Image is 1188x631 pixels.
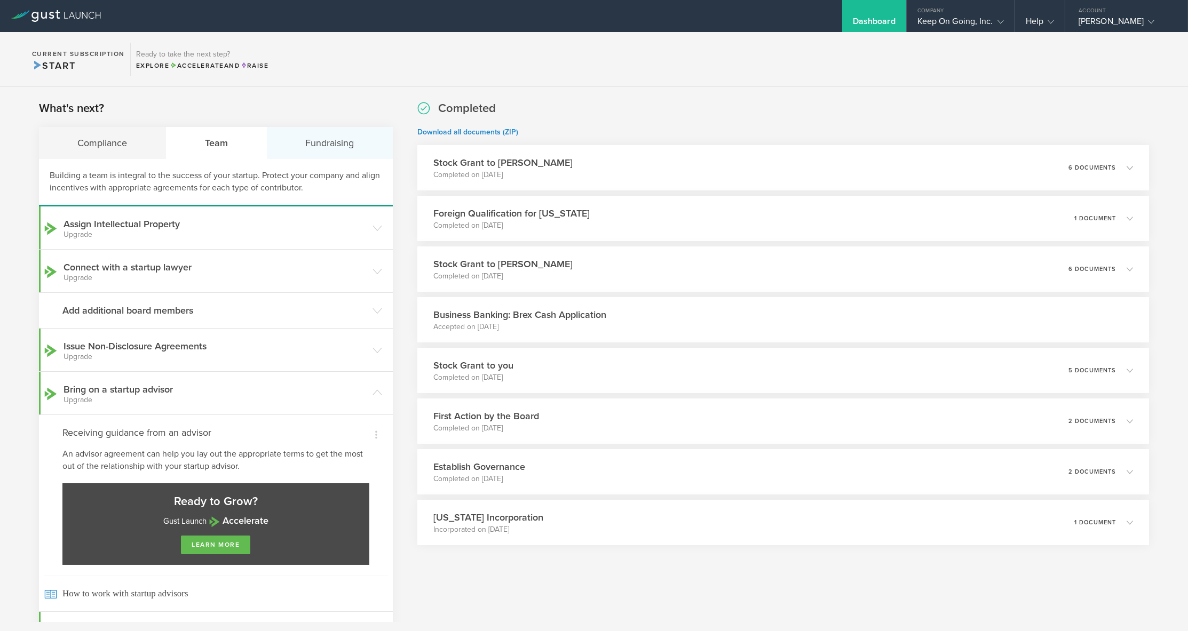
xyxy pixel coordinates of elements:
[433,423,539,434] p: Completed on [DATE]
[917,16,1004,32] div: Keep On Going, Inc.
[1068,266,1116,272] p: 6 documents
[1079,16,1169,32] div: [PERSON_NAME]
[73,494,359,509] h3: Ready to Grow?
[64,396,367,404] small: Upgrade
[433,170,573,180] p: Completed on [DATE]
[44,576,387,611] span: How to work with startup advisors
[433,524,543,535] p: Incorporated on [DATE]
[32,60,75,71] span: Start
[136,61,268,70] div: Explore
[433,474,525,484] p: Completed on [DATE]
[39,127,167,159] div: Compliance
[433,372,513,383] p: Completed on [DATE]
[64,353,367,361] small: Upgrade
[64,231,367,238] small: Upgrade
[170,62,241,69] span: and
[1068,165,1116,171] p: 6 documents
[417,127,518,137] a: Download all documents (ZIP)
[1068,368,1116,373] p: 5 documents
[170,62,224,69] span: Accelerate
[433,510,543,524] h3: [US_STATE] Incorporation
[39,576,393,611] a: How to work with startup advisors
[62,426,369,440] h4: Receiving guidance from an advisor
[433,358,513,372] h3: Stock Grant to you
[433,322,606,332] p: Accepted on [DATE]
[433,156,573,170] h3: Stock Grant to [PERSON_NAME]
[1068,418,1116,424] p: 2 documents
[130,43,274,76] div: Ready to take the next step?ExploreAccelerateandRaise
[853,16,896,32] div: Dashboard
[167,127,267,159] div: Team
[136,51,268,58] h3: Ready to take the next step?
[267,127,393,159] div: Fundraising
[64,217,367,238] h3: Assign Intellectual Property
[433,220,590,231] p: Completed on [DATE]
[433,308,606,322] h3: Business Banking: Brex Cash Application
[62,448,369,473] p: An advisor agreement can help you lay out the appropriate terms to get the most out of the relati...
[1135,580,1188,631] iframe: Chat Widget
[181,536,250,554] a: learn more
[433,257,573,271] h3: Stock Grant to [PERSON_NAME]
[64,339,367,361] h3: Issue Non-Disclosure Agreements
[1074,215,1116,221] p: 1 document
[438,101,496,116] h2: Completed
[223,515,268,526] strong: Accelerate
[433,460,525,474] h3: Establish Governance
[433,409,539,423] h3: First Action by the Board
[1074,520,1116,525] p: 1 document
[62,303,367,317] h3: Add additional board members
[32,51,125,57] h2: Current Subscription
[240,62,268,69] span: Raise
[39,101,104,116] h2: What's next?
[64,260,367,282] h3: Connect with a startup lawyer
[64,274,367,282] small: Upgrade
[1068,469,1116,475] p: 2 documents
[73,515,359,528] p: Gust Launch
[433,271,573,282] p: Completed on [DATE]
[433,206,590,220] h3: Foreign Qualification for [US_STATE]
[1026,16,1054,32] div: Help
[39,159,393,206] div: Building a team is integral to the success of your startup. Protect your company and align incent...
[64,382,367,404] h3: Bring on a startup advisor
